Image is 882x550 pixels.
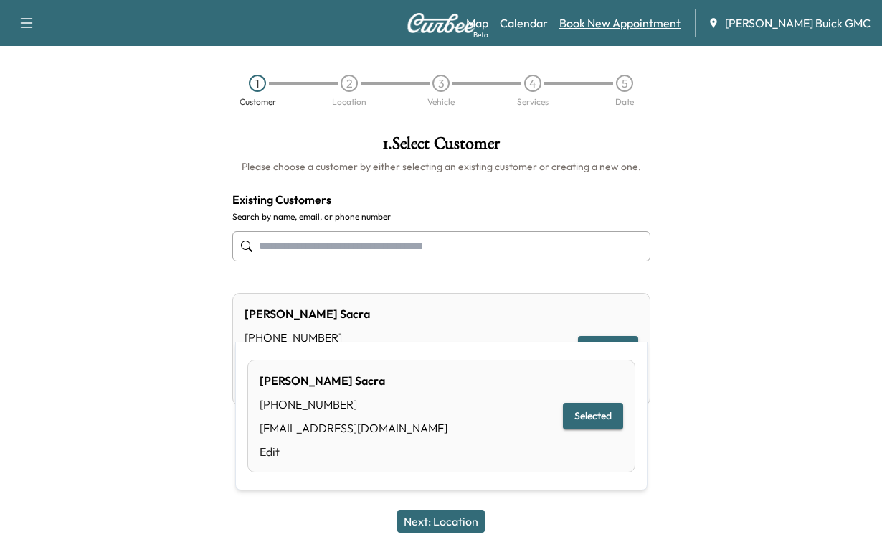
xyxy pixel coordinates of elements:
[341,75,358,92] div: 2
[240,98,276,106] div: Customer
[466,14,488,32] a: MapBeta
[524,75,541,92] div: 4
[232,211,650,223] label: Search by name, email, or phone number
[615,98,634,106] div: Date
[245,329,432,346] div: [PHONE_NUMBER]
[407,13,475,33] img: Curbee Logo
[432,75,450,92] div: 3
[559,14,681,32] a: Book New Appointment
[332,98,366,106] div: Location
[232,191,650,208] h4: Existing Customers
[245,305,432,322] div: [PERSON_NAME] Sacra
[249,75,266,92] div: 1
[725,14,871,32] span: [PERSON_NAME] Buick GMC
[427,98,455,106] div: Vehicle
[473,29,488,40] div: Beta
[260,372,447,389] div: [PERSON_NAME] Sacra
[500,14,548,32] a: Calendar
[397,510,485,533] button: Next: Location
[260,419,447,437] div: [EMAIL_ADDRESS][DOMAIN_NAME]
[616,75,633,92] div: 5
[232,135,650,159] h1: 1 . Select Customer
[260,443,447,460] a: Edit
[260,396,447,413] div: [PHONE_NUMBER]
[232,159,650,174] h6: Please choose a customer by either selecting an existing customer or creating a new one.
[563,403,623,429] button: Selected
[517,98,549,106] div: Services
[578,336,638,363] button: Selected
